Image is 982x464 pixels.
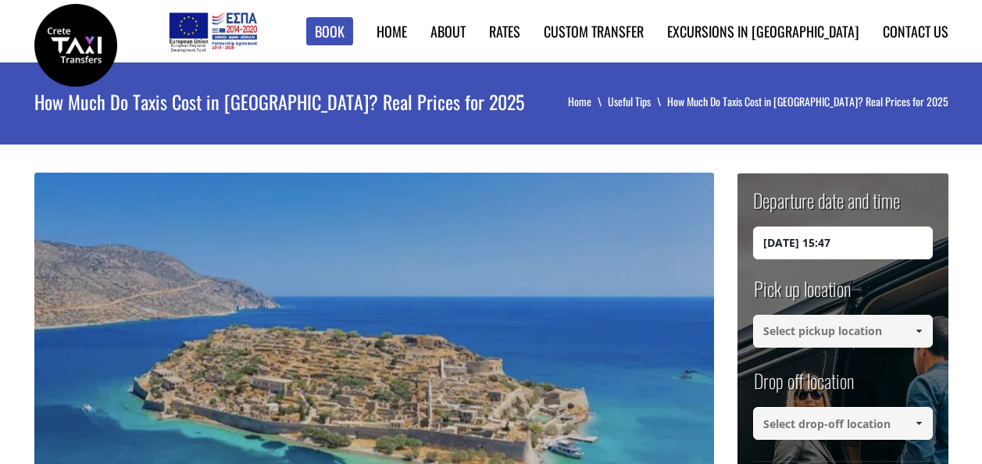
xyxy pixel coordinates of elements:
input: Select pickup location [753,315,933,348]
h1: How Much Do Taxis Cost in [GEOGRAPHIC_DATA]? Real Prices for 2025 [34,62,549,141]
img: Crete Taxi Transfers | How Much Do Taxis Cost in Crete? Real Prices for 2025 [34,4,117,87]
input: Select drop-off location [753,407,933,440]
li: How Much Do Taxis Cost in [GEOGRAPHIC_DATA]? Real Prices for 2025 [667,94,948,109]
a: Book [306,17,353,46]
a: About [430,21,466,41]
a: Contact us [883,21,948,41]
a: Show All Items [905,407,931,440]
a: Crete Taxi Transfers | How Much Do Taxis Cost in Crete? Real Prices for 2025 [34,35,117,52]
a: Home [568,93,608,109]
a: Home [377,21,407,41]
a: Rates [489,21,520,41]
a: Excursions in [GEOGRAPHIC_DATA] [667,21,859,41]
label: Departure date and time [753,187,900,227]
a: Custom Transfer [544,21,644,41]
img: e-bannersEUERDF180X90.jpg [166,8,259,55]
a: Show All Items [905,315,931,348]
label: Pick up location [753,275,851,315]
a: Useful Tips [608,93,667,109]
label: Drop off location [753,367,854,407]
